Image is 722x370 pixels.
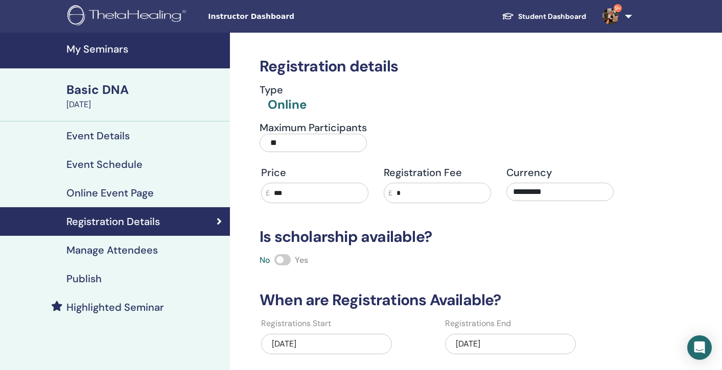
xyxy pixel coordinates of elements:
h4: Online Event Page [66,187,154,199]
label: Registrations End [445,317,511,330]
h4: Maximum Participants [260,121,367,134]
h4: Event Details [66,130,130,142]
h4: Highlighted Seminar [66,301,164,313]
div: [DATE] [261,334,392,354]
div: Open Intercom Messenger [687,335,712,360]
a: Basic DNA[DATE] [60,81,230,111]
h3: Registration details [253,57,621,76]
a: Student Dashboard [494,7,594,26]
input: Maximum Participants [260,134,367,152]
label: Registrations Start [261,317,331,330]
div: Online [268,96,307,113]
span: £ [266,188,270,199]
img: default.jpg [602,8,619,24]
span: £ [388,188,392,199]
span: 9+ [614,4,622,12]
h4: My Seminars [66,43,224,55]
h4: Price [261,166,368,179]
span: Instructor Dashboard [208,11,361,22]
h3: When are Registrations Available? [253,291,621,309]
div: [DATE] [445,334,576,354]
h4: Publish [66,273,102,285]
span: No [260,255,270,265]
h4: Registration Fee [384,166,491,179]
span: Yes [295,255,308,265]
img: graduation-cap-white.svg [502,12,514,20]
h4: Type [260,84,307,96]
h3: Is scholarship available? [253,228,621,246]
h4: Registration Details [66,215,160,228]
h4: Manage Attendees [66,244,158,256]
div: [DATE] [66,98,224,111]
img: logo.png [67,5,190,28]
div: Basic DNA [66,81,224,98]
h4: Event Schedule [66,158,143,170]
h4: Currency [506,166,614,179]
